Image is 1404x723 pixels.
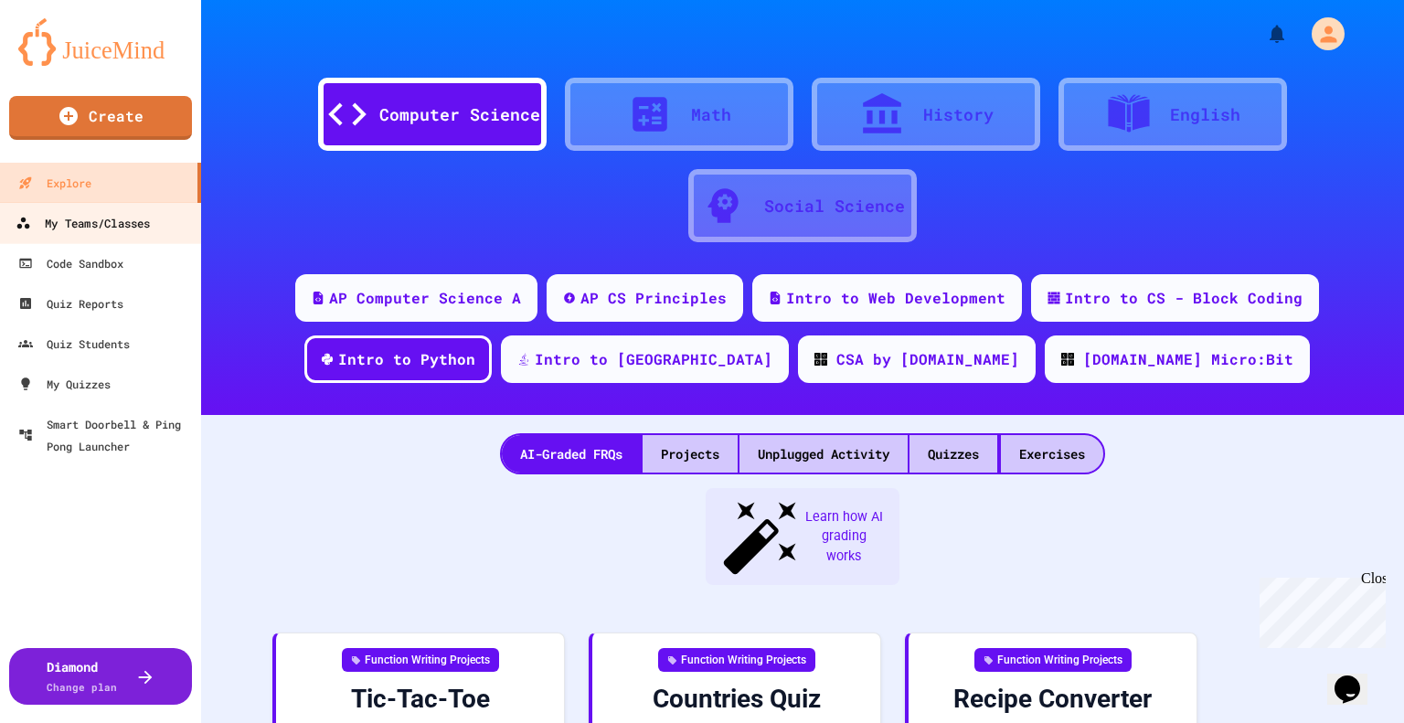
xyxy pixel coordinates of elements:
div: Code Sandbox [18,252,123,274]
div: Exercises [1001,435,1103,473]
div: Intro to CS - Block Coding [1065,287,1303,309]
img: CODE_logo_RGB.png [814,353,827,366]
div: Countries Quiz [607,683,866,716]
button: DiamondChange plan [9,648,192,705]
div: Smart Doorbell & Ping Pong Launcher [18,413,194,457]
div: AP CS Principles [580,287,727,309]
span: Change plan [47,680,117,694]
div: History [923,102,994,127]
div: Projects [643,435,738,473]
div: Quizzes [909,435,997,473]
div: CSA by [DOMAIN_NAME] [836,348,1019,370]
a: Create [9,96,192,140]
div: Intro to [GEOGRAPHIC_DATA] [535,348,772,370]
div: Chat with us now!Close [7,7,126,116]
div: English [1170,102,1240,127]
div: Recipe Converter [923,683,1182,716]
div: AI-Graded FRQs [502,435,641,473]
div: Math [691,102,731,127]
div: Function Writing Projects [342,648,499,672]
div: My Quizzes [18,373,111,395]
div: Social Science [764,194,905,218]
div: [DOMAIN_NAME] Micro:Bit [1083,348,1293,370]
div: Explore [18,172,91,194]
div: AP Computer Science A [329,287,521,309]
div: Unplugged Activity [739,435,908,473]
iframe: chat widget [1252,570,1386,648]
div: My Account [1292,13,1349,55]
div: My Teams/Classes [16,212,150,235]
div: Function Writing Projects [658,648,815,672]
img: logo-orange.svg [18,18,183,66]
div: Function Writing Projects [974,648,1132,672]
div: Computer Science [379,102,540,127]
span: Learn how AI grading works [803,507,885,567]
div: Tic-Tac-Toe [291,683,549,716]
div: Intro to Python [338,348,475,370]
div: Intro to Web Development [786,287,1005,309]
div: My Notifications [1232,18,1292,49]
img: CODE_logo_RGB.png [1061,353,1074,366]
div: Diamond [47,657,117,696]
div: Quiz Students [18,333,130,355]
iframe: chat widget [1327,650,1386,705]
div: Quiz Reports [18,292,123,314]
